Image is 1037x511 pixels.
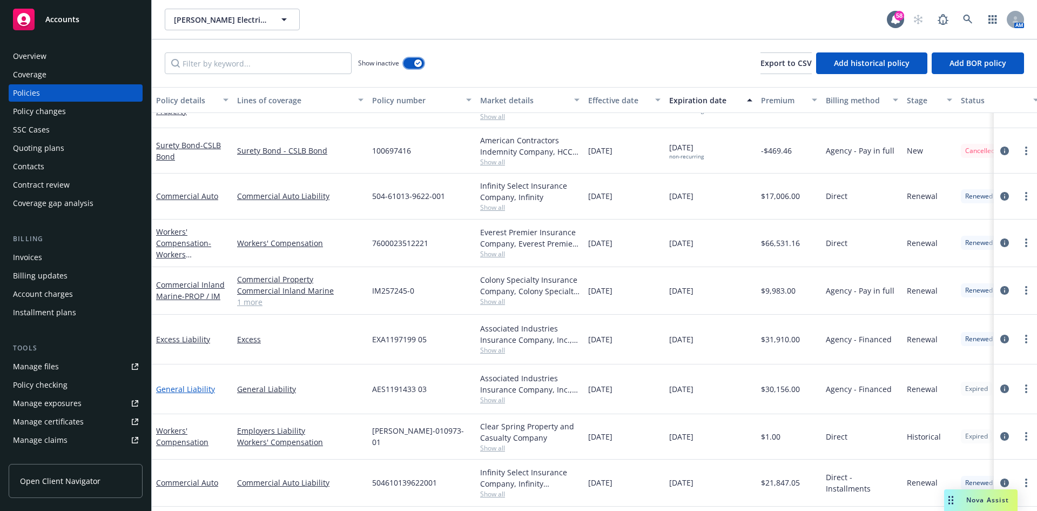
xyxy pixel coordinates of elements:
[1020,190,1033,203] a: more
[480,274,580,297] div: Colony Specialty Insurance Company, Colony Specialty Insurance Company, Argonaut
[156,95,199,116] a: Commercial Property
[665,87,757,113] button: Expiration date
[480,112,580,121] span: Show all
[907,237,938,249] span: Renewal
[9,84,143,102] a: Policies
[156,384,215,394] a: General Liability
[372,477,437,488] span: 504610139622001
[372,190,445,202] span: 504-61013-9622-001
[9,176,143,194] a: Contract review
[669,237,693,249] span: [DATE]
[372,334,427,345] span: EXA1197199 05
[372,425,472,448] span: [PERSON_NAME]-010973-01
[237,95,352,106] div: Lines of coverage
[1020,284,1033,297] a: more
[9,358,143,375] a: Manage files
[9,66,143,83] a: Coverage
[237,190,363,202] a: Commercial Auto Liability
[156,95,217,106] div: Policy details
[156,140,221,162] span: - CSLB Bond
[13,249,42,266] div: Invoices
[9,121,143,138] a: SSC Cases
[821,87,903,113] button: Billing method
[998,430,1011,443] a: circleInformation
[826,95,886,106] div: Billing method
[13,176,70,194] div: Contract review
[156,426,208,447] a: Workers' Compensation
[1020,430,1033,443] a: more
[588,237,612,249] span: [DATE]
[480,346,580,355] span: Show all
[165,52,352,74] input: Filter by keyword...
[480,421,580,443] div: Clear Spring Property and Casualty Company
[761,237,800,249] span: $66,531.16
[480,227,580,249] div: Everest Premier Insurance Company, Everest Premier Insurance Company, Arrowhead General Insurance...
[757,87,821,113] button: Premium
[932,52,1024,74] button: Add BOR policy
[480,373,580,395] div: Associated Industries Insurance Company, Inc., Associated Industries Insurance Company, Inc., Bro...
[588,145,612,156] span: [DATE]
[237,237,363,249] a: Workers' Compensation
[480,135,580,157] div: American Contractors Indemnity Company, HCC Surety
[965,432,988,441] span: Expired
[826,334,892,345] span: Agency - Financed
[966,495,1009,505] span: Nova Assist
[965,478,993,488] span: Renewed
[826,383,892,395] span: Agency - Financed
[156,140,221,162] a: Surety Bond
[669,477,693,488] span: [DATE]
[368,87,476,113] button: Policy number
[9,450,143,467] a: Manage BORs
[9,432,143,449] a: Manage claims
[1020,236,1033,249] a: more
[13,158,44,175] div: Contacts
[998,284,1011,297] a: circleInformation
[669,95,740,106] div: Expiration date
[9,304,143,321] a: Installment plans
[965,384,988,394] span: Expired
[9,395,143,412] a: Manage exposures
[760,58,812,68] span: Export to CSV
[13,140,64,157] div: Quoting plans
[372,145,411,156] span: 100697416
[13,304,76,321] div: Installment plans
[480,249,580,258] span: Show all
[907,383,938,395] span: Renewal
[476,87,584,113] button: Market details
[761,285,796,296] span: $9,983.00
[13,376,68,394] div: Policy checking
[13,286,73,303] div: Account charges
[669,142,704,160] span: [DATE]
[944,489,958,511] div: Drag to move
[588,190,612,202] span: [DATE]
[826,472,898,494] span: Direct - Installments
[669,190,693,202] span: [DATE]
[237,274,363,285] a: Commercial Property
[965,286,993,295] span: Renewed
[182,291,220,301] span: - PROP / IM
[932,9,954,30] a: Report a Bug
[13,84,40,102] div: Policies
[894,11,904,21] div: 58
[826,190,847,202] span: Direct
[998,382,1011,395] a: circleInformation
[156,280,225,301] a: Commercial Inland Marine
[480,157,580,167] span: Show all
[480,395,580,404] span: Show all
[944,489,1018,511] button: Nova Assist
[45,15,79,24] span: Accounts
[588,383,612,395] span: [DATE]
[1020,476,1033,489] a: more
[237,296,363,308] a: 1 more
[760,52,812,74] button: Export to CSV
[1020,333,1033,346] a: more
[1020,382,1033,395] a: more
[13,66,46,83] div: Coverage
[9,249,143,266] a: Invoices
[233,87,368,113] button: Lines of coverage
[165,9,300,30] button: [PERSON_NAME] Electric, Inc.
[903,87,957,113] button: Stage
[965,191,993,201] span: Renewed
[237,334,363,345] a: Excess
[9,103,143,120] a: Policy changes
